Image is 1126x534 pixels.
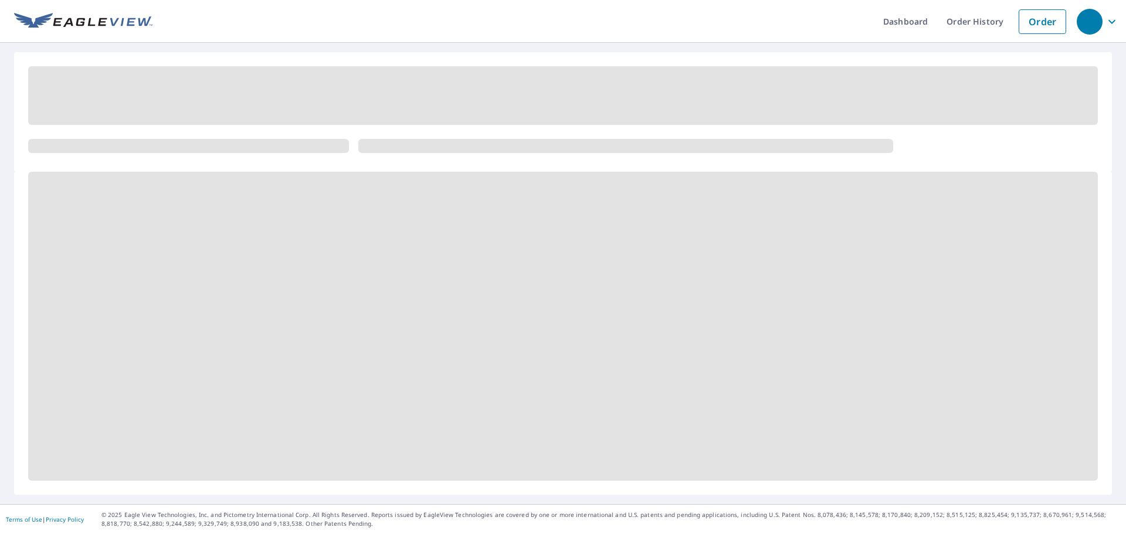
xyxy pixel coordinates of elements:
[1019,9,1066,34] a: Order
[6,515,42,523] a: Terms of Use
[6,516,84,523] p: |
[101,511,1120,528] p: © 2025 Eagle View Technologies, Inc. and Pictometry International Corp. All Rights Reserved. Repo...
[14,13,152,30] img: EV Logo
[46,515,84,523] a: Privacy Policy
